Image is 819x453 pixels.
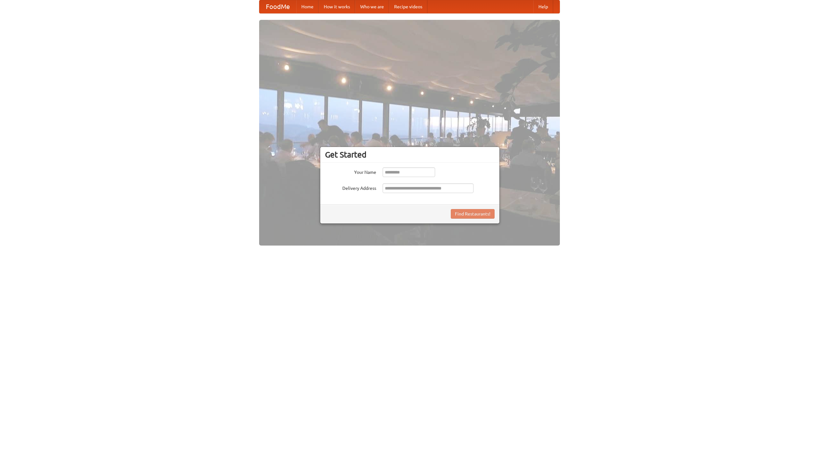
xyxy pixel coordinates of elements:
label: Your Name [325,167,376,175]
a: Help [533,0,553,13]
a: How it works [319,0,355,13]
label: Delivery Address [325,183,376,191]
a: Who we are [355,0,389,13]
button: Find Restaurants! [451,209,495,219]
a: FoodMe [259,0,296,13]
a: Home [296,0,319,13]
h3: Get Started [325,150,495,159]
a: Recipe videos [389,0,427,13]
